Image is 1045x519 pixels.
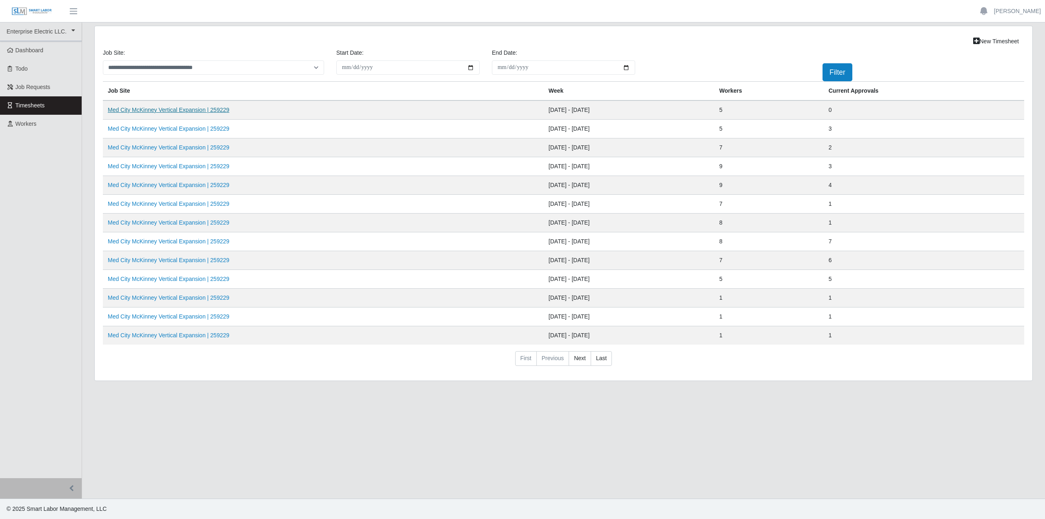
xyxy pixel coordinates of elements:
[714,270,824,289] td: 5
[544,270,714,289] td: [DATE] - [DATE]
[714,82,824,101] th: Workers
[714,195,824,214] td: 7
[544,120,714,138] td: [DATE] - [DATE]
[824,251,1024,270] td: 6
[544,157,714,176] td: [DATE] - [DATE]
[544,289,714,307] td: [DATE] - [DATE]
[714,214,824,232] td: 8
[824,195,1024,214] td: 1
[823,63,852,81] button: Filter
[968,34,1024,49] a: New Timesheet
[108,219,229,226] a: Med City McKinney Vertical Expansion | 259229
[103,351,1024,372] nav: pagination
[108,163,229,169] a: Med City McKinney Vertical Expansion | 259229
[714,251,824,270] td: 7
[108,182,229,188] a: Med City McKinney Vertical Expansion | 259229
[824,120,1024,138] td: 3
[544,214,714,232] td: [DATE] - [DATE]
[108,313,229,320] a: Med City McKinney Vertical Expansion | 259229
[824,232,1024,251] td: 7
[714,232,824,251] td: 8
[824,307,1024,326] td: 1
[108,238,229,245] a: Med City McKinney Vertical Expansion | 259229
[544,232,714,251] td: [DATE] - [DATE]
[824,270,1024,289] td: 5
[11,7,52,16] img: SLM Logo
[824,176,1024,195] td: 4
[108,257,229,263] a: Med City McKinney Vertical Expansion | 259229
[108,276,229,282] a: Med City McKinney Vertical Expansion | 259229
[108,200,229,207] a: Med City McKinney Vertical Expansion | 259229
[544,307,714,326] td: [DATE] - [DATE]
[824,138,1024,157] td: 2
[714,157,824,176] td: 9
[108,294,229,301] a: Med City McKinney Vertical Expansion | 259229
[492,49,517,57] label: End Date:
[544,195,714,214] td: [DATE] - [DATE]
[544,82,714,101] th: Week
[714,120,824,138] td: 5
[824,326,1024,345] td: 1
[336,49,364,57] label: Start Date:
[103,49,125,57] label: job site:
[108,107,229,113] a: Med City McKinney Vertical Expansion | 259229
[544,251,714,270] td: [DATE] - [DATE]
[591,351,612,366] a: Last
[108,144,229,151] a: Med City McKinney Vertical Expansion | 259229
[714,176,824,195] td: 9
[16,120,37,127] span: Workers
[714,307,824,326] td: 1
[824,214,1024,232] td: 1
[16,65,28,72] span: Todo
[7,506,107,512] span: © 2025 Smart Labor Management, LLC
[569,351,591,366] a: Next
[544,176,714,195] td: [DATE] - [DATE]
[544,100,714,120] td: [DATE] - [DATE]
[824,82,1024,101] th: Current Approvals
[824,157,1024,176] td: 3
[994,7,1041,16] a: [PERSON_NAME]
[16,47,44,53] span: Dashboard
[544,326,714,345] td: [DATE] - [DATE]
[16,84,51,90] span: Job Requests
[714,138,824,157] td: 7
[714,326,824,345] td: 1
[103,82,544,101] th: job site
[714,289,824,307] td: 1
[16,102,45,109] span: Timesheets
[108,332,229,339] a: Med City McKinney Vertical Expansion | 259229
[824,289,1024,307] td: 1
[824,100,1024,120] td: 0
[108,125,229,132] a: Med City McKinney Vertical Expansion | 259229
[544,138,714,157] td: [DATE] - [DATE]
[714,100,824,120] td: 5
